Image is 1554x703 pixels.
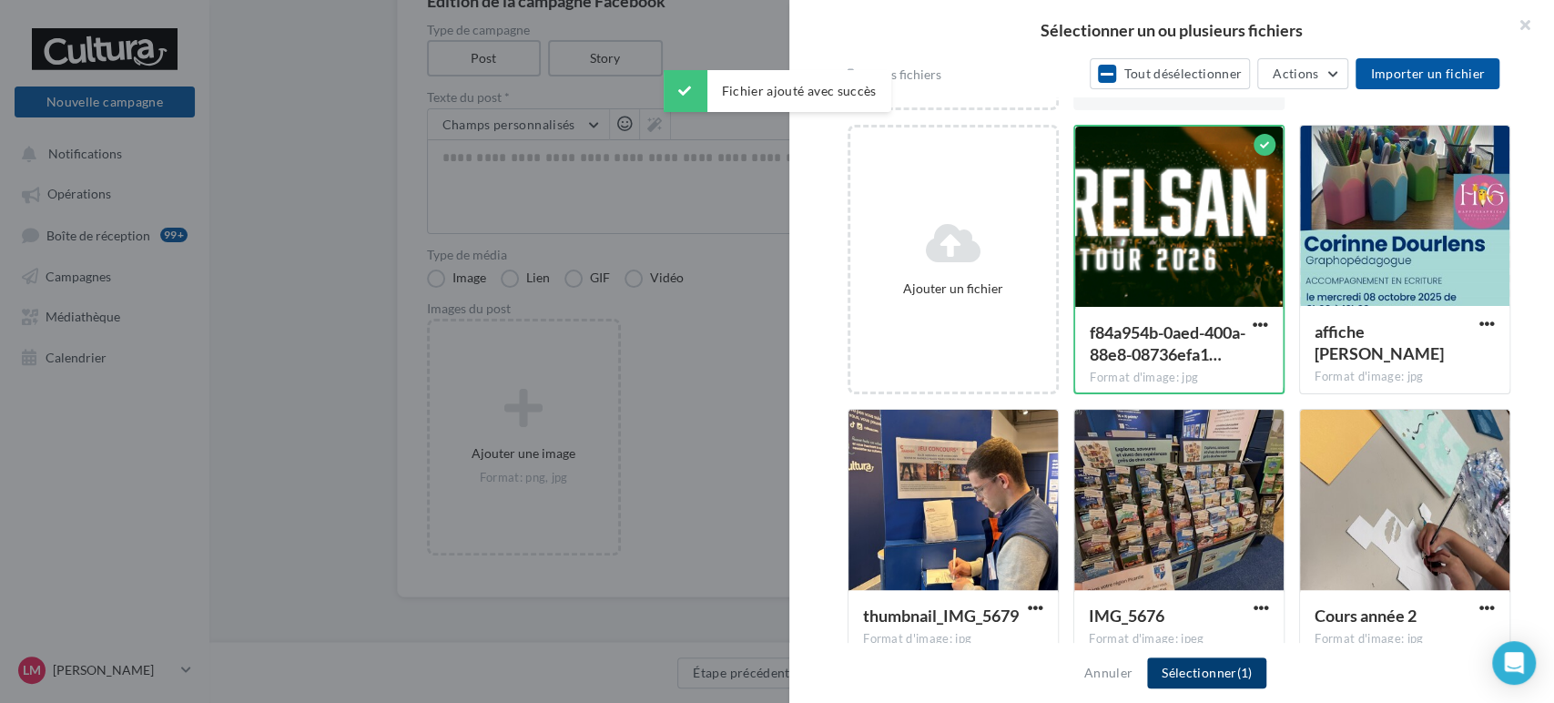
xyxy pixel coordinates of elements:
[1315,369,1495,385] div: Format d'image: jpg
[1090,370,1268,386] div: Format d'image: jpg
[818,22,1525,38] h2: Sélectionner un ou plusieurs fichiers
[1315,321,1444,363] span: affiche corinne dourlens
[1315,631,1495,647] div: Format d'image: jpg
[1315,606,1417,626] span: Cours année 2
[1236,665,1252,680] span: (1)
[1356,58,1499,89] button: Importer un fichier
[1090,322,1245,364] span: f84a954b-0aed-400a-88e8-08736efa196a
[1077,662,1140,684] button: Annuler
[1257,58,1348,89] button: Actions
[1492,641,1536,685] div: Open Intercom Messenger
[858,280,1049,298] div: Ajouter un fichier
[863,631,1043,647] div: Format d'image: jpg
[1089,606,1164,626] span: IMG_5676
[663,70,890,112] div: Fichier ajouté avec succès
[873,66,941,84] div: Mes fichiers
[863,606,1019,626] span: thumbnail_IMG_5679
[1370,66,1485,81] span: Importer un fichier
[1090,58,1250,89] button: Tout désélectionner
[1147,657,1266,688] button: Sélectionner(1)
[1089,631,1269,647] div: Format d'image: jpeg
[1273,66,1318,81] span: Actions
